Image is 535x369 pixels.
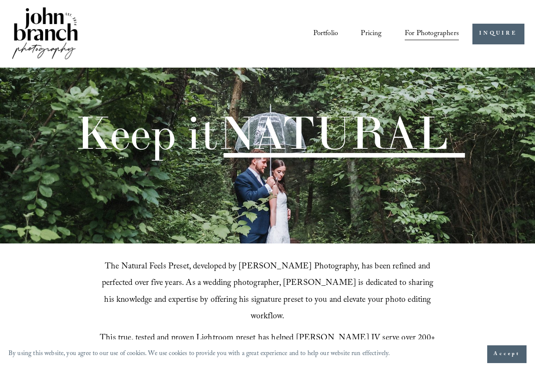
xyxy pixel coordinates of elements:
[75,110,448,156] h1: Keep it
[100,331,437,362] span: This true, tested and proven Lightroom preset has helped [PERSON_NAME] IV serve over 200+ couples...
[405,27,459,41] span: For Photographers
[494,350,520,358] span: Accept
[472,24,524,44] a: INQUIRE
[8,348,390,361] p: By using this website, you agree to our use of cookies. We use cookies to provide you with a grea...
[487,345,527,363] button: Accept
[361,26,381,41] a: Pricing
[102,260,435,324] span: The Natural Feels Preset, developed by [PERSON_NAME] Photography, has been refined and perfected ...
[218,104,448,161] span: NATURAL
[313,26,338,41] a: Portfolio
[405,26,459,41] a: folder dropdown
[11,5,79,63] img: John Branch IV Photography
